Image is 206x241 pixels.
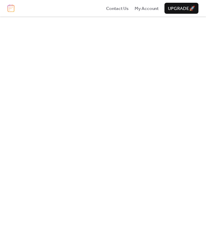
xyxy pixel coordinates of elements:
[168,5,195,12] span: Upgrade 🚀
[106,5,129,12] a: Contact Us
[164,3,198,14] button: Upgrade🚀
[135,5,159,12] a: My Account
[8,4,14,12] img: logo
